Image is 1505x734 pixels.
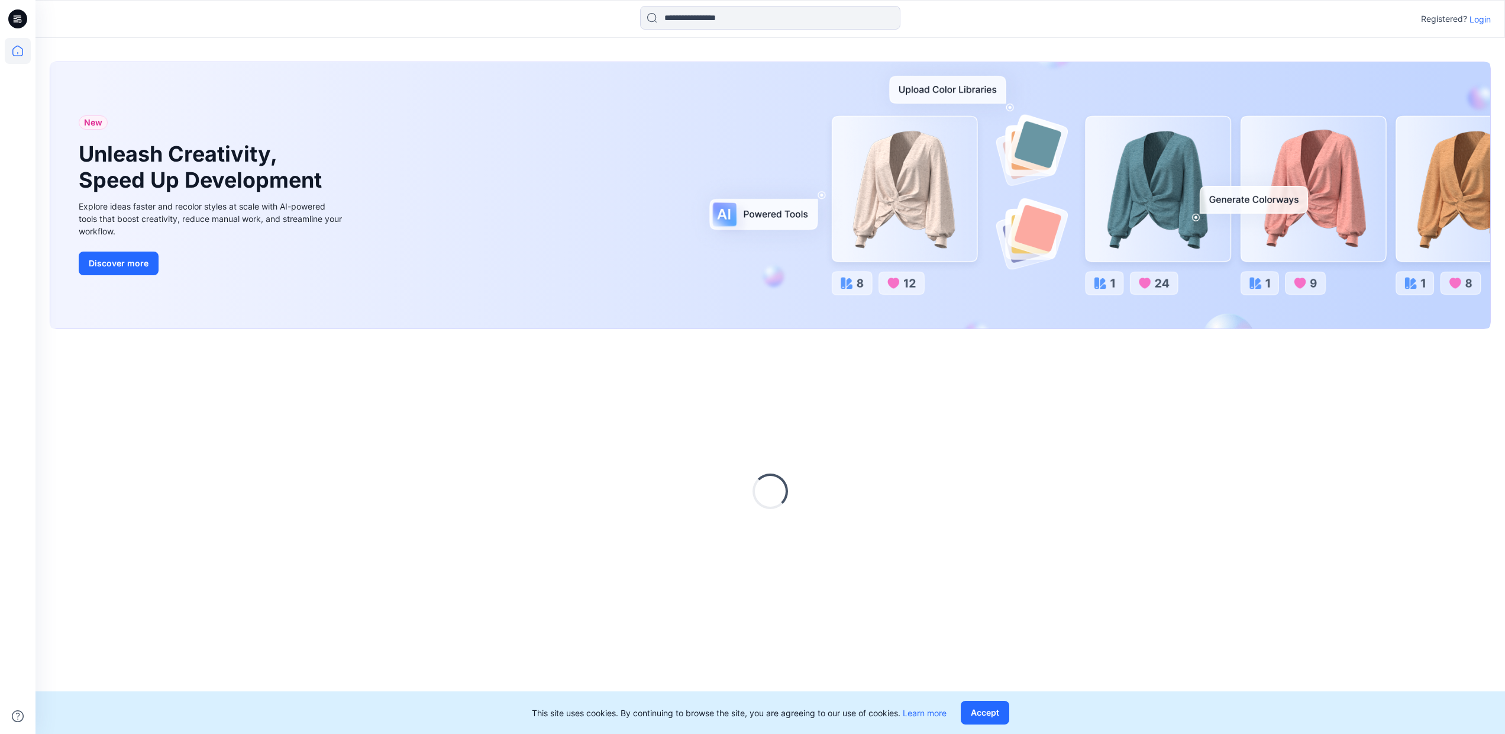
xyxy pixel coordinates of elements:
[79,252,159,275] button: Discover more
[903,708,947,718] a: Learn more
[79,252,345,275] a: Discover more
[79,200,345,237] div: Explore ideas faster and recolor styles at scale with AI-powered tools that boost creativity, red...
[1421,12,1467,26] p: Registered?
[532,707,947,719] p: This site uses cookies. By continuing to browse the site, you are agreeing to our use of cookies.
[1470,13,1491,25] p: Login
[961,701,1009,725] button: Accept
[84,115,102,130] span: New
[79,141,327,192] h1: Unleash Creativity, Speed Up Development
